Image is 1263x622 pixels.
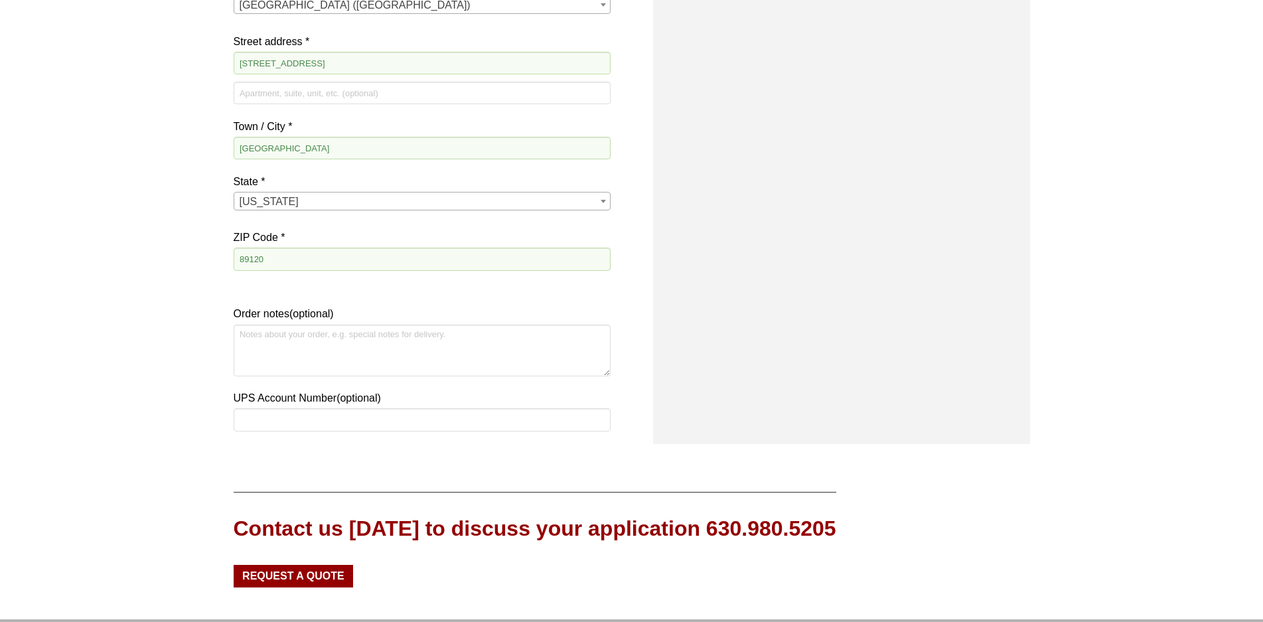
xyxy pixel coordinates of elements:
[242,571,344,582] span: Request a Quote
[234,514,836,544] div: Contact us [DATE] to discuss your application 630.980.5205
[234,52,611,74] input: House number and street name
[336,392,381,404] span: (optional)
[234,228,611,246] label: ZIP Code
[234,305,611,323] label: Order notes
[234,82,611,104] input: Apartment, suite, unit, etc. (optional)
[234,192,611,210] span: State
[234,173,611,191] label: State
[234,117,611,135] label: Town / City
[289,308,334,319] span: (optional)
[234,193,610,211] span: Nevada
[234,389,611,407] label: UPS Account Number
[234,565,354,587] a: Request a Quote
[234,33,611,50] label: Street address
